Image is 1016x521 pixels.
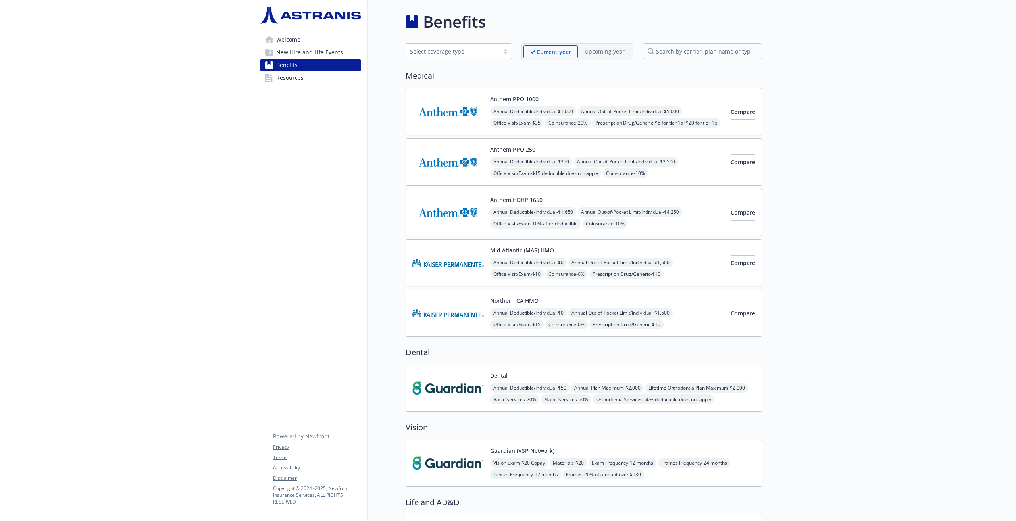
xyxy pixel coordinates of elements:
span: Coinsurance - 10% [603,168,648,178]
span: Compare [731,209,755,216]
span: Compare [731,108,755,115]
span: Annual Plan Maximum - $2,000 [571,383,644,393]
span: Coinsurance - 20% [545,118,591,128]
span: Office Visit/Exam - $15 deductible does not apply [490,168,601,178]
img: Kaiser Permanente Insurance Company carrier logo [412,296,484,330]
button: Compare [731,255,755,271]
a: Benefits [260,59,361,71]
span: Prescription Drug/Generic - $10 [589,269,664,279]
img: Guardian carrier logo [412,371,484,405]
h2: Vision [406,421,762,433]
button: Compare [731,205,755,221]
span: Compare [731,259,755,267]
img: Kaiser Permanente Insurance Company carrier logo [412,246,484,280]
span: Annual Deductible/Individual - $0 [490,308,567,318]
button: Northern CA HMO [490,296,539,305]
span: Annual Out-of-Pocket Limit/Individual - $5,000 [578,106,682,116]
span: Office Visit/Exam - $15 [490,319,544,329]
span: Annual Out-of-Pocket Limit/Individual - $1,500 [568,258,673,267]
a: Welcome [260,33,361,46]
h2: Medical [406,70,762,82]
span: Annual Out-of-Pocket Limit/Individual - $4,250 [578,207,682,217]
span: Upcoming year [578,45,631,58]
img: Guardian carrier logo [412,446,484,480]
h2: Life and AD&D [406,496,762,508]
p: Upcoming year [585,47,625,56]
span: Annual Deductible/Individual - $1,650 [490,207,576,217]
span: Coinsurance - 10% [583,219,628,229]
p: Current year [537,48,571,56]
div: Select coverage type [410,47,496,56]
a: Resources [260,71,361,84]
span: Vision Exam - $20 Copay [490,458,548,468]
span: Exam Frequency - 12 months [589,458,656,468]
button: Anthem PPO 1000 [490,95,539,103]
button: Dental [490,371,508,380]
button: Guardian (VSP Network) [490,446,554,455]
span: Frames Frequency - 24 months [658,458,730,468]
span: Lifetime Orthodontia Plan Maximum - $2,000 [645,383,748,393]
span: Frames - 20% of amount over $130 [563,469,644,479]
span: Compare [731,310,755,317]
span: Annual Deductible/Individual - $1,000 [490,106,576,116]
span: Annual Out-of-Pocket Limit/Individual - $1,500 [568,308,673,318]
span: Coinsurance - 0% [545,269,588,279]
span: Orthodontia Services - 50% deductible does not apply [593,394,714,404]
span: Office Visit/Exam - 10% after deductible [490,219,581,229]
span: Compare [731,158,755,166]
a: Privacy [273,444,360,451]
h2: Dental [406,346,762,358]
span: Coinsurance - 0% [545,319,588,329]
span: Annual Deductible/Individual - $50 [490,383,570,393]
span: Annual Deductible/Individual - $0 [490,258,567,267]
span: Welcome [276,33,300,46]
span: Office Visit/Exam - $10 [490,269,544,279]
img: Anthem Blue Cross carrier logo [412,196,484,229]
span: Lenses Frequency - 12 months [490,469,561,479]
span: Resources [276,71,304,84]
a: Accessibility [273,464,360,471]
img: Anthem Blue Cross carrier logo [412,145,484,179]
span: Office Visit/Exam - $35 [490,118,544,128]
span: Annual Out-of-Pocket Limit/Individual - $2,500 [574,157,678,167]
span: Benefits [276,59,298,71]
a: New Hire and Life Events [260,46,361,59]
button: Compare [731,154,755,170]
a: Terms [273,454,360,461]
span: Prescription Drug/Generic - $10 [589,319,664,329]
span: New Hire and Life Events [276,46,343,59]
button: Anthem PPO 250 [490,145,535,154]
button: Mid Atlantic (MAS) HMO [490,246,554,254]
img: Anthem Blue Cross carrier logo [412,95,484,129]
a: Disclaimer [273,475,360,482]
span: Major Services - 50% [541,394,591,404]
span: Prescription Drug/Generic - $5 for tier 1a; $20 for tier 1b [592,118,720,128]
span: Materials - $20 [550,458,587,468]
h1: Benefits [423,10,486,34]
span: Annual Deductible/Individual - $250 [490,157,572,167]
button: Compare [731,104,755,120]
p: Copyright © 2024 - 2025 , Newfront Insurance Services, ALL RIGHTS RESERVED [273,485,360,505]
button: Compare [731,306,755,321]
button: Anthem HDHP 1650 [490,196,543,204]
input: search by carrier, plan name or type [643,43,762,59]
span: Basic Services - 20% [490,394,539,404]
